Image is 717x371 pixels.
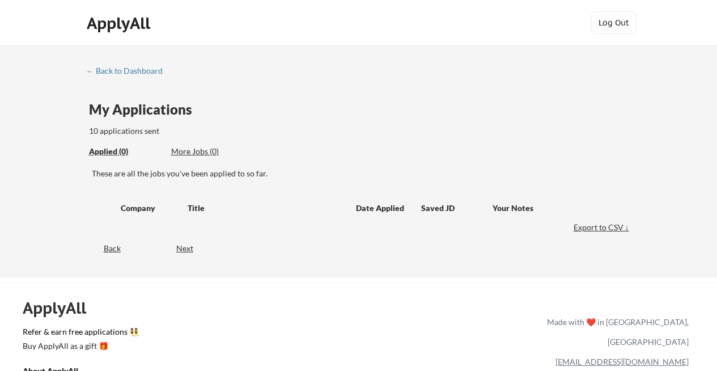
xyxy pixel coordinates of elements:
div: Made with ❤️ in [GEOGRAPHIC_DATA], [GEOGRAPHIC_DATA] [542,312,689,352]
a: [EMAIL_ADDRESS][DOMAIN_NAME] [555,357,689,366]
div: Buy ApplyAll as a gift 🎁 [23,342,136,350]
div: ApplyAll [23,298,99,318]
div: ← Back to Dashboard [86,67,171,75]
div: ApplyAll [87,14,154,33]
a: Refer & earn free applications 👯‍♀️ [23,328,310,340]
div: Export to CSV ↓ [574,222,632,233]
div: Title [188,203,345,214]
div: Saved JD [421,197,493,218]
div: My Applications [89,103,201,116]
div: These are job applications we think you'd be a good fit for, but couldn't apply you to automatica... [171,146,254,158]
div: Company [121,203,177,214]
div: Date Applied [356,203,406,214]
a: Buy ApplyAll as a gift 🎁 [23,340,136,354]
div: These are all the jobs you've been applied to so far. [89,146,163,158]
div: These are all the jobs you've been applied to so far. [92,168,632,179]
div: Applied (0) [89,146,163,157]
button: Log Out [591,11,637,34]
div: Your Notes [493,203,622,214]
div: Next [176,243,206,254]
div: More Jobs (0) [171,146,254,157]
div: Back [86,243,121,254]
a: ← Back to Dashboard [86,66,171,78]
div: 10 applications sent [89,125,308,137]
